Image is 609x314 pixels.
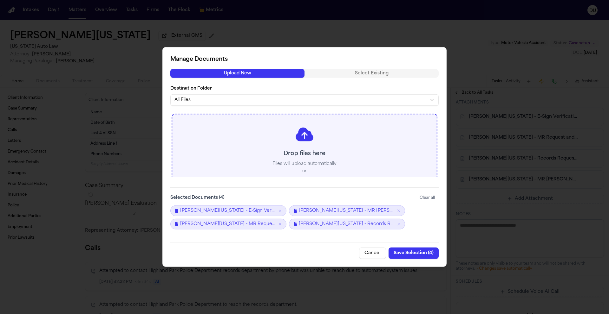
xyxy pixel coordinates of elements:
button: Clear all [416,193,439,203]
span: [PERSON_NAME][US_STATE] - E-Sign Verification Report - [DATE] [180,208,275,214]
p: or [302,168,307,174]
button: Upload New [170,69,304,78]
p: Drop files here [284,149,325,158]
button: Select Existing [304,69,439,78]
span: [PERSON_NAME][US_STATE] - Records Request, HIPAA Auth, POA to DMC Detroit Receiving - [DATE] [299,221,394,227]
span: [PERSON_NAME][US_STATE] - MR [PERSON_NAME] and Denial from DMC Detroit Receiving - [DATE] [299,208,394,214]
span: [PERSON_NAME][US_STATE] - MR Request and Hospital Response - DMC Detroit Receiving - [DATE] to [D... [180,221,275,227]
button: Remove S. Washington - MR Request and Hospital Response - DMC Detroit Receiving - 6.25.25 to 8.7.25 [278,222,282,226]
button: Remove S. Washington - E-Sign Verification Report - 6.30.25 [278,209,282,213]
button: Cancel [359,248,386,259]
button: Remove S. Washington - Records Request, HIPAA Auth, POA to DMC Detroit Receiving - 7.31.25 [396,222,401,226]
h2: Manage Documents [170,55,439,64]
p: Files will upload automatically [272,161,337,167]
button: Save Selection (4) [389,248,439,259]
label: Selected Documents ( 4 ) [170,195,225,201]
button: Remove S. Washington - MR Request and Denial from DMC Detroit Receiving - 8.8.25 [396,209,401,213]
label: Destination Folder [170,85,439,92]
